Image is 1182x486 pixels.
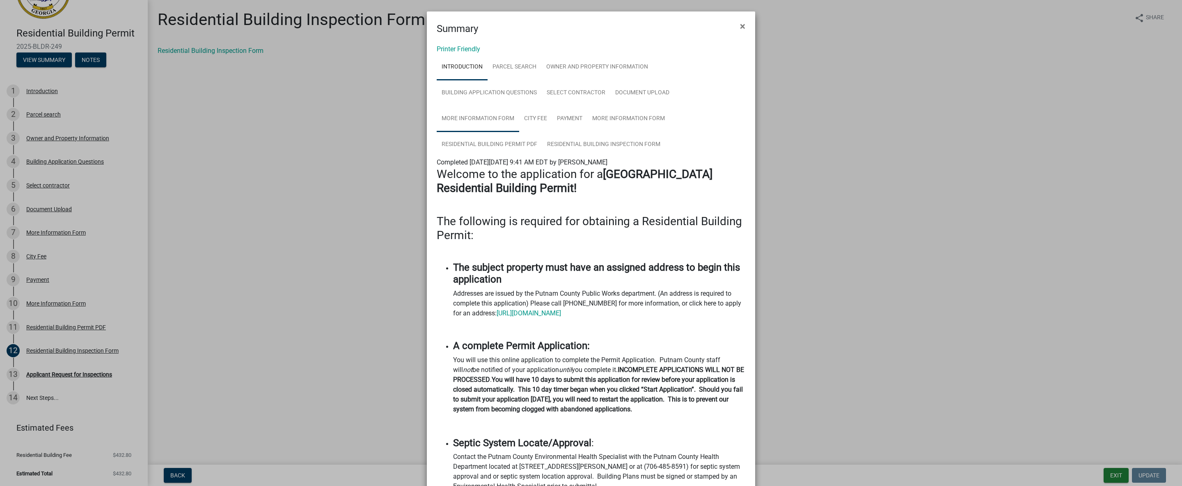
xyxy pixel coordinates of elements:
a: More Information Form [587,106,670,132]
a: Document Upload [610,80,674,106]
span: Completed [DATE][DATE] 9:41 AM EDT by [PERSON_NAME] [437,158,607,166]
h3: The following is required for obtaining a Residential Building Permit: [437,214,745,242]
strong: A complete Permit Application: [453,340,590,351]
a: Select contractor [542,80,610,106]
strong: The subject property must have an assigned address to begin this application [453,262,740,285]
i: not [463,366,472,374]
strong: You will have 10 days to submit this application for review before your application is closed aut... [453,376,743,413]
a: Owner and Property Information [541,54,653,80]
span: × [740,21,745,32]
a: Introduction [437,54,488,80]
a: [URL][DOMAIN_NAME] [497,309,561,317]
a: Residential Building Inspection Form [542,132,665,158]
a: Parcel search [488,54,541,80]
a: City Fee [519,106,552,132]
a: Residential Building Permit PDF [437,132,542,158]
a: Building Application Questions [437,80,542,106]
i: until [559,366,572,374]
strong: [GEOGRAPHIC_DATA] Residential Building Permit! [437,167,712,195]
p: Addresses are issued by the Putnam County Public Works department. (An address is required to com... [453,289,745,318]
strong: INCOMPLETE APPLICATIONS WILL NOT BE PROCESSED [453,366,744,383]
h4: : [453,437,745,449]
h4: Summary [437,21,478,36]
a: More Information Form [437,106,519,132]
strong: Septic System Locate/Approval [453,437,591,449]
p: You will use this online application to complete the Permit Application. Putnam County staff will... [453,355,745,414]
button: Close [733,15,752,38]
a: Payment [552,106,587,132]
a: Printer Friendly [437,45,480,53]
h3: Welcome to the application for a [437,167,745,195]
